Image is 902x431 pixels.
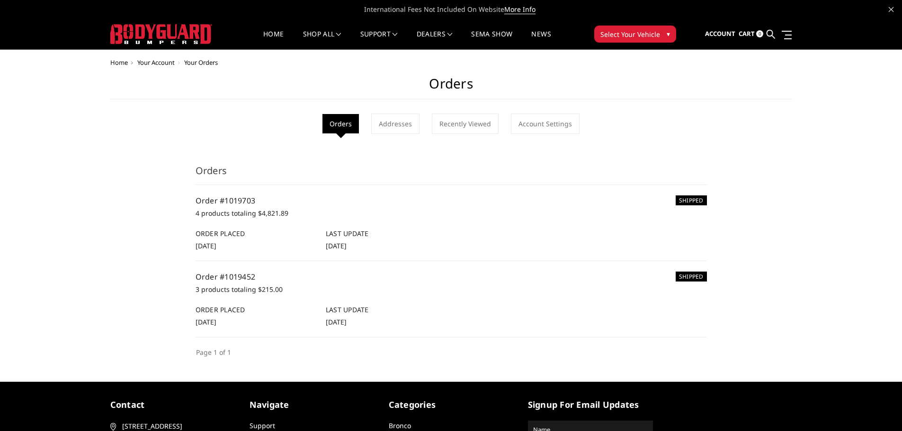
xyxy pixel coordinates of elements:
[511,114,580,134] a: Account Settings
[504,5,536,14] a: More Info
[739,29,755,38] span: Cart
[676,272,707,281] h6: SHIPPED
[326,241,347,250] span: [DATE]
[303,31,341,49] a: shop all
[196,284,707,295] p: 3 products totaling $215.00
[196,317,216,326] span: [DATE]
[110,24,212,44] img: BODYGUARD BUMPERS
[110,58,128,67] a: Home
[389,421,411,430] a: Bronco
[137,58,175,67] a: Your Account
[432,114,499,134] a: Recently Viewed
[196,195,256,206] a: Order #1019703
[594,26,676,43] button: Select Your Vehicle
[756,30,763,37] span: 0
[196,229,316,238] h6: Order Placed
[531,31,551,49] a: News
[110,398,235,411] h5: contact
[250,398,375,411] h5: Navigate
[110,76,792,99] h1: Orders
[739,21,763,47] a: Cart 0
[360,31,398,49] a: Support
[322,114,359,133] li: Orders
[196,347,232,358] li: Page 1 of 1
[705,21,735,47] a: Account
[326,317,347,326] span: [DATE]
[196,241,216,250] span: [DATE]
[326,305,446,315] h6: Last Update
[184,58,218,67] span: Your Orders
[263,31,284,49] a: Home
[196,272,256,282] a: Order #1019452
[471,31,512,49] a: SEMA Show
[250,421,275,430] a: Support
[528,398,653,411] h5: signup for email updates
[196,208,707,219] p: 4 products totaling $4,821.89
[417,31,453,49] a: Dealers
[600,29,660,39] span: Select Your Vehicle
[371,114,420,134] a: Addresses
[389,398,514,411] h5: Categories
[326,229,446,238] h6: Last Update
[705,29,735,38] span: Account
[676,195,707,205] h6: SHIPPED
[667,29,670,39] span: ▾
[196,305,316,315] h6: Order Placed
[196,164,707,185] h3: Orders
